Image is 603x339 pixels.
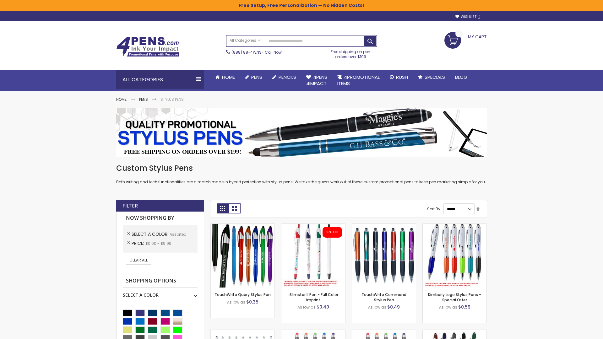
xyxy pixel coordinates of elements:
[387,304,400,310] span: $0.49
[122,202,138,209] strong: Filter
[132,240,145,246] span: Price
[123,212,198,225] strong: Now Shopping by
[289,292,338,302] a: iSlimster II Pen - Full Color Imprint
[455,74,467,80] span: Blog
[116,97,127,102] a: Home
[352,330,416,335] a: Islander Softy Gel with Stylus - ColorJet Imprint-Assorted
[455,14,481,19] a: Wishlist
[240,70,267,84] a: Pens
[231,50,262,55] a: (888) 88-4PENS
[324,47,377,59] div: Free shipping on pen orders over $199
[297,304,316,310] span: As low as
[132,231,170,237] span: Select A Color
[450,70,472,84] a: Blog
[129,257,148,263] span: Clear All
[226,35,264,46] a: All Categories
[211,330,274,335] a: Stiletto Advertising Stylus Pens-Assorted
[423,330,486,335] a: Custom Soft Touch® Metal Pens with Stylus-Assorted
[279,74,296,80] span: Pencils
[139,97,148,102] a: Pens
[116,163,487,185] div: Both writing and tech functionalities are a match made in hybrid perfection with stylus pens. We ...
[227,299,245,305] span: As low as
[317,304,329,310] span: $0.40
[230,38,261,43] span: All Categories
[306,74,327,87] span: 4Pens 4impact
[425,74,445,80] span: Specials
[160,97,184,102] strong: Stylus Pens
[326,230,339,234] div: 30% OFF
[116,70,204,89] div: All Categories
[423,224,486,288] img: Kimberly Logo Stylus Pens-Assorted
[423,223,486,229] a: Kimberly Logo Stylus Pens-Assorted
[385,70,413,84] a: Rush
[116,37,179,57] img: 4Pens Custom Pens and Promotional Products
[170,232,187,237] span: Assorted
[396,74,408,80] span: Rush
[281,224,345,288] img: iSlimster II - Full Color-Assorted
[211,223,274,229] a: TouchWrite Query Stylus Pen-Assorted
[352,224,416,288] img: TouchWrite Command Stylus Pen-Assorted
[210,70,240,84] a: Home
[211,224,274,288] img: TouchWrite Query Stylus Pen-Assorted
[332,70,385,91] a: 4PROMOTIONALITEMS
[281,330,345,335] a: Islander Softy Gel Pen with Stylus-Assorted
[123,274,198,288] strong: Shopping Options
[126,256,151,265] a: Clear All
[215,292,271,297] a: TouchWrite Query Stylus Pen
[231,50,283,55] span: - Call Now!
[361,292,406,302] a: TouchWrite Command Stylus Pen
[439,304,457,310] span: As low as
[337,74,380,87] span: 4PROMOTIONAL ITEMS
[116,108,487,157] img: Stylus Pens
[352,223,416,229] a: TouchWrite Command Stylus Pen-Assorted
[458,304,470,310] span: $0.59
[413,70,450,84] a: Specials
[427,206,440,212] label: Sort By
[281,223,345,229] a: iSlimster II - Full Color-Assorted
[145,241,171,246] span: $0.00 - $9.99
[123,288,198,298] div: Select A Color
[301,70,332,91] a: 4Pens4impact
[267,70,301,84] a: Pencils
[116,163,487,173] h1: Custom Stylus Pens
[222,74,235,80] span: Home
[251,74,262,80] span: Pens
[368,304,386,310] span: As low as
[428,292,481,302] a: Kimberly Logo Stylus Pens - Special Offer
[246,299,258,305] span: $0.35
[217,203,229,213] strong: Grid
